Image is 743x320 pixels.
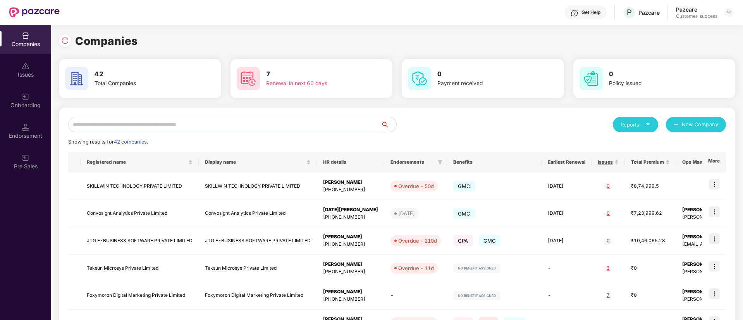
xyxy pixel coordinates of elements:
[709,288,720,299] img: icon
[323,214,378,221] div: [PHONE_NUMBER]
[598,237,619,245] div: 0
[542,255,592,282] td: -
[22,32,29,39] img: svg+xml;base64,PHN2ZyBpZD0iQ29tcGFuaWVzIiB4bWxucz0iaHR0cDovL3d3dy53My5vcmcvMjAwMC9zdmciIHdpZHRoPS...
[22,154,29,162] img: svg+xml;base64,PHN2ZyB3aWR0aD0iMjAiIGhlaWdodD0iMjAiIHZpZXdCb3g9IjAgMCAyMCAyMCIgZmlsbD0ibm9uZSIgeG...
[631,183,670,190] div: ₹8,74,999.5
[447,152,542,173] th: Benefits
[390,159,435,165] span: Endorsements
[631,210,670,217] div: ₹7,23,999.62
[95,69,192,79] h3: 42
[81,255,199,282] td: Teksun Microsys Private Limited
[571,9,578,17] img: svg+xml;base64,PHN2ZyBpZD0iSGVscC0zMngzMiIgeG1sbnM9Imh0dHA6Ly93d3cudzMub3JnLzIwMDAvc3ZnIiB3aWR0aD...
[81,282,199,310] td: Foxymoron Digital Marketing Private Limited
[380,117,397,132] button: search
[453,208,475,219] span: GMC
[22,123,29,131] img: svg+xml;base64,PHN2ZyB3aWR0aD0iMTQuNSIgaGVpZ2h0PSIxNC41IiB2aWV3Qm94PSIwIDAgMTYgMTYiIGZpbGw9Im5vbm...
[323,261,378,268] div: [PERSON_NAME]
[61,37,69,44] img: svg+xml;base64,PHN2ZyBpZD0iUmVsb2FkLTMyeDMyIiB4bWxucz0iaHR0cDovL3d3dy53My5vcmcvMjAwMC9zdmciIHdpZH...
[631,265,670,272] div: ₹0
[438,160,442,164] span: filter
[631,237,670,245] div: ₹10,46,065.28
[666,117,726,132] button: plusNew Company
[81,227,199,255] td: JTG E-BUSINESS SOFTWARE PRIVATE LIMITED
[9,7,60,17] img: New Pazcare Logo
[237,67,260,90] img: svg+xml;base64,PHN2ZyB4bWxucz0iaHR0cDovL3d3dy53My5vcmcvMjAwMC9zdmciIHdpZHRoPSI2MCIgaGVpZ2h0PSI2MC...
[598,292,619,299] div: 7
[384,282,447,310] td: -
[682,121,719,128] span: New Company
[726,9,732,15] img: svg+xml;base64,PHN2ZyBpZD0iRHJvcGRvd24tMzJ4MzIiIHhtbG5zPSJodHRwOi8vd3d3LnczLm9yZy8yMDAwL3N2ZyIgd2...
[598,265,619,272] div: 3
[199,152,317,173] th: Display name
[75,33,138,50] h1: Companies
[398,237,437,245] div: Overdue - 219d
[199,282,317,310] td: Foxymoron Digital Marketing Private Limited
[87,159,187,165] span: Registered name
[114,139,148,145] span: 42 companies.
[398,209,415,217] div: [DATE]
[598,210,619,217] div: 0
[317,152,384,173] th: HR details
[609,69,707,79] h3: 0
[581,9,600,15] div: Get Help
[709,206,720,217] img: icon
[609,79,707,88] div: Policy issued
[266,69,364,79] h3: 7
[68,139,148,145] span: Showing results for
[621,121,650,128] div: Reports
[709,261,720,272] img: icon
[638,9,660,16] div: Pazcare
[323,296,378,303] div: [PHONE_NUMBER]
[205,159,305,165] span: Display name
[323,268,378,276] div: [PHONE_NUMBER]
[631,159,664,165] span: Total Premium
[542,227,592,255] td: [DATE]
[199,173,317,200] td: SKILLWIN TECHNOLOGY PRIVATE LIMITED
[408,67,431,90] img: svg+xml;base64,PHN2ZyB4bWxucz0iaHR0cDovL3d3dy53My5vcmcvMjAwMC9zdmciIHdpZHRoPSI2MCIgaGVpZ2h0PSI2MC...
[580,67,603,90] img: svg+xml;base64,PHN2ZyB4bWxucz0iaHR0cDovL3d3dy53My5vcmcvMjAwMC9zdmciIHdpZHRoPSI2MCIgaGVpZ2h0PSI2MC...
[323,241,378,248] div: [PHONE_NUMBER]
[199,200,317,228] td: Convosight Analytics Private Limited
[323,186,378,193] div: [PHONE_NUMBER]
[398,264,434,272] div: Overdue - 11d
[627,8,632,17] span: P
[22,93,29,101] img: svg+xml;base64,PHN2ZyB3aWR0aD0iMjAiIGhlaWdodD0iMjAiIHZpZXdCb3g9IjAgMCAyMCAyMCIgZmlsbD0ibm9uZSIgeG...
[437,79,535,88] div: Payment received
[95,79,192,88] div: Total Companies
[453,181,475,192] span: GMC
[542,152,592,173] th: Earliest Renewal
[199,227,317,255] td: JTG E-BUSINESS SOFTWARE PRIVATE LIMITED
[676,13,717,19] div: Customer_success
[542,173,592,200] td: [DATE]
[598,159,613,165] span: Issues
[702,152,726,173] th: More
[542,200,592,228] td: [DATE]
[625,152,676,173] th: Total Premium
[266,79,364,88] div: Renewal in next 60 days
[453,291,500,300] img: svg+xml;base64,PHN2ZyB4bWxucz0iaHR0cDovL3d3dy53My5vcmcvMjAwMC9zdmciIHdpZHRoPSIxMjIiIGhlaWdodD0iMj...
[323,206,378,214] div: [DATE][PERSON_NAME]
[453,235,473,246] span: GPA
[453,264,500,273] img: svg+xml;base64,PHN2ZyB4bWxucz0iaHR0cDovL3d3dy53My5vcmcvMjAwMC9zdmciIHdpZHRoPSIxMjIiIGhlaWdodD0iMj...
[65,67,88,90] img: svg+xml;base64,PHN2ZyB4bWxucz0iaHR0cDovL3d3dy53My5vcmcvMjAwMC9zdmciIHdpZHRoPSI2MCIgaGVpZ2h0PSI2MC...
[674,122,679,128] span: plus
[323,288,378,296] div: [PERSON_NAME]
[380,121,396,128] span: search
[709,233,720,244] img: icon
[479,235,501,246] span: GMC
[592,152,625,173] th: Issues
[598,183,619,190] div: 0
[436,157,444,167] span: filter
[437,69,535,79] h3: 0
[631,292,670,299] div: ₹0
[22,62,29,70] img: svg+xml;base64,PHN2ZyBpZD0iSXNzdWVzX2Rpc2FibGVkIiB4bWxucz0iaHR0cDovL3d3dy53My5vcmcvMjAwMC9zdmciIH...
[199,255,317,282] td: Teksun Microsys Private Limited
[542,282,592,310] td: -
[709,179,720,190] img: icon
[323,233,378,241] div: [PERSON_NAME]
[81,200,199,228] td: Convosight Analytics Private Limited
[323,179,378,186] div: [PERSON_NAME]
[81,152,199,173] th: Registered name
[81,173,199,200] td: SKILLWIN TECHNOLOGY PRIVATE LIMITED
[398,182,434,190] div: Overdue - 50d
